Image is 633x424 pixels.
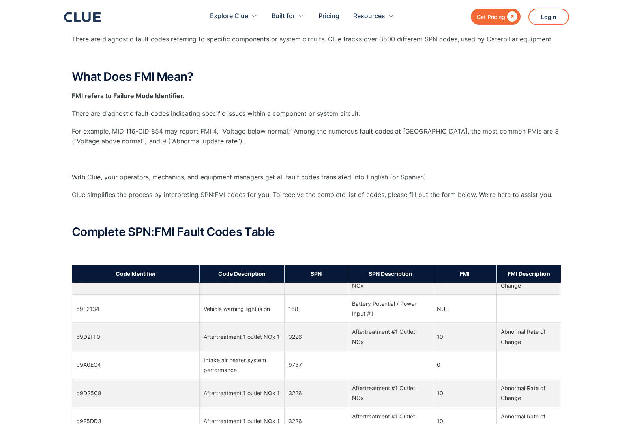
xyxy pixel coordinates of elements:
td: 10 [433,323,497,351]
th: Code Description [200,264,285,283]
div: Aftertreatment 1 outlet NOx 1 [204,332,280,342]
div: Get Pricing [477,12,505,22]
p: ‍ [72,52,561,62]
div: Abnormal Rate of Change [501,327,557,346]
th: SPN Description [348,264,433,283]
div: Aftertreatment #1 Outlet NOx [352,327,429,346]
div: Explore Clue [210,4,248,29]
td: b9E2134 [72,294,200,322]
p: There are diagnostic fault codes referring to specific components or system circuits. Clue tracks... [72,34,561,44]
td: b9D25C8 [72,379,200,407]
p: ‍ [72,246,561,256]
td: 9737 [284,351,348,379]
a: Pricing [318,4,339,29]
div: Aftertreatment #1 Outlet NOx [352,383,429,403]
h2: Complete SPN:FMI Fault Codes Table [72,225,561,238]
th: Code Identifier [72,264,200,283]
td: 10 [433,379,497,407]
strong: FMI refers to Failure Mode Identifier. [72,92,185,100]
p: For example, MID 116-CID 854 may report FMI 4, “Voltage below normal.” Among the numerous fault c... [72,126,561,146]
td: b9A0EC4 [72,351,200,379]
td: 0 [433,351,497,379]
div: Abnormal Rate of Change [501,383,557,403]
div:  [505,12,517,22]
p: With Clue, your operators, mechanics, and equipment managers get all fault codes translated into ... [72,172,561,182]
p: ‍ [72,208,561,218]
td: 3226 [284,323,348,351]
td: 168 [284,294,348,322]
div: Intake air heater system performance [204,355,280,375]
a: Login [528,9,569,25]
div: Battery Potential / Power Input #1 [352,299,429,318]
p: There are diagnostic fault codes indicating specific issues within a component or system circuit. [72,109,561,119]
div: Resources [353,4,385,29]
h2: What Does FMI Mean? [72,70,561,83]
td: 3226 [284,379,348,407]
th: SPN [284,264,348,283]
a: Get Pricing [471,9,521,25]
div: Built for [272,4,295,29]
th: FMI [433,264,497,283]
p: ‍ [72,154,561,164]
th: FMI Description [496,264,561,283]
td: NULL [433,294,497,322]
div: Aftertreatment 1 outlet NOx 1 [204,388,280,398]
div: Built for [272,4,305,29]
td: b9D2FF0 [72,323,200,351]
div: Vehicle warning light is on [204,304,280,314]
div: Resources [353,4,395,29]
div: Explore Clue [210,4,258,29]
p: Clue simplifies the process by interpreting SPN:FMI codes for you. To receive the complete list o... [72,190,561,200]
